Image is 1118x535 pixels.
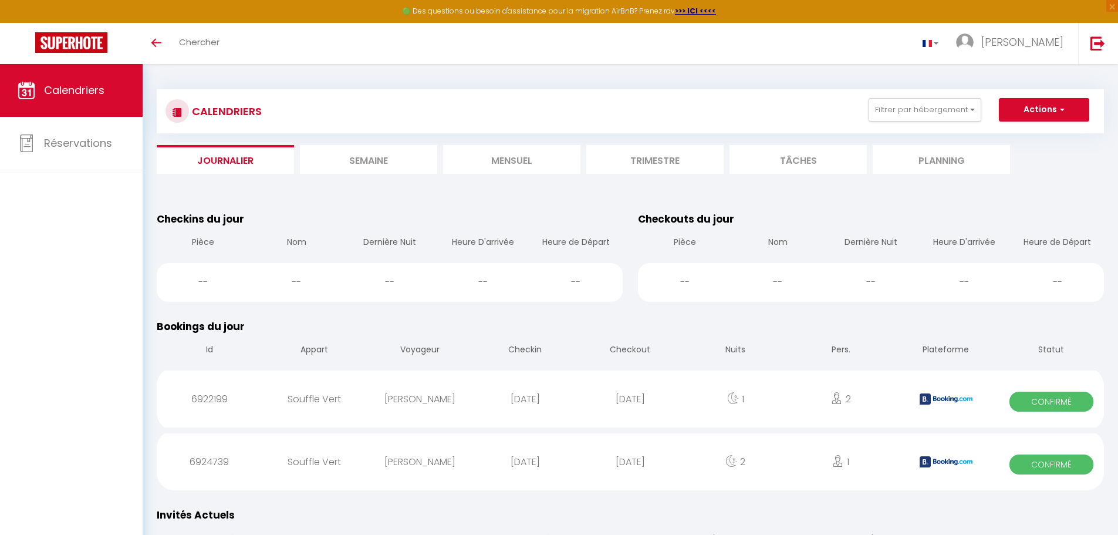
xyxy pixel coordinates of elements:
span: Bookings du jour [157,319,245,334]
div: -- [825,263,918,301]
div: -- [731,263,825,301]
span: Checkins du jour [157,212,244,226]
div: 6924739 [157,443,262,481]
div: -- [436,263,529,301]
li: Trimestre [586,145,724,174]
div: 6922199 [157,380,262,418]
th: Pièce [638,227,731,260]
button: Filtrer par hébergement [869,98,981,122]
div: -- [638,263,731,301]
span: Réservations [44,136,112,150]
li: Planning [873,145,1010,174]
th: Id [157,334,262,368]
th: Heure D'arrivée [436,227,529,260]
th: Voyageur [367,334,472,368]
div: Souffle Vert [262,380,367,418]
img: ... [956,33,974,51]
span: Invités Actuels [157,508,235,522]
div: -- [529,263,623,301]
th: Heure D'arrivée [917,227,1011,260]
img: booking2.png [920,456,972,467]
li: Journalier [157,145,294,174]
div: -- [250,263,343,301]
th: Statut [999,334,1104,368]
div: [PERSON_NAME] [367,380,472,418]
th: Heure de Départ [529,227,623,260]
span: Chercher [179,36,219,48]
div: [DATE] [472,380,577,418]
div: Souffle Vert [262,443,367,481]
a: ... [PERSON_NAME] [947,23,1078,64]
a: Chercher [170,23,228,64]
div: -- [1011,263,1104,301]
div: [DATE] [577,443,683,481]
div: 1 [788,443,893,481]
span: Confirmé [1009,455,1094,475]
li: Mensuel [443,145,580,174]
th: Checkout [577,334,683,368]
th: Pièce [157,227,250,260]
div: [PERSON_NAME] [367,443,472,481]
th: Nom [250,227,343,260]
th: Pers. [788,334,893,368]
th: Heure de Départ [1011,227,1104,260]
div: -- [343,263,437,301]
div: 2 [683,443,788,481]
div: -- [917,263,1011,301]
img: Super Booking [35,32,107,53]
li: Tâches [729,145,867,174]
th: Checkin [472,334,577,368]
div: 1 [683,380,788,418]
li: Semaine [300,145,437,174]
th: Nuits [683,334,788,368]
div: -- [157,263,250,301]
span: [PERSON_NAME] [981,35,1063,49]
h3: CALENDRIERS [189,98,262,125]
th: Plateforme [893,334,998,368]
button: Actions [999,98,1089,122]
span: Calendriers [44,83,104,97]
th: Dernière Nuit [825,227,918,260]
th: Appart [262,334,367,368]
div: 2 [788,380,893,418]
img: booking2.png [920,393,972,405]
th: Nom [731,227,825,260]
span: Confirmé [1009,392,1094,412]
div: [DATE] [472,443,577,481]
th: Dernière Nuit [343,227,437,260]
a: >>> ICI <<<< [675,6,716,16]
img: logout [1090,36,1105,51]
span: Checkouts du jour [638,212,734,226]
div: [DATE] [577,380,683,418]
